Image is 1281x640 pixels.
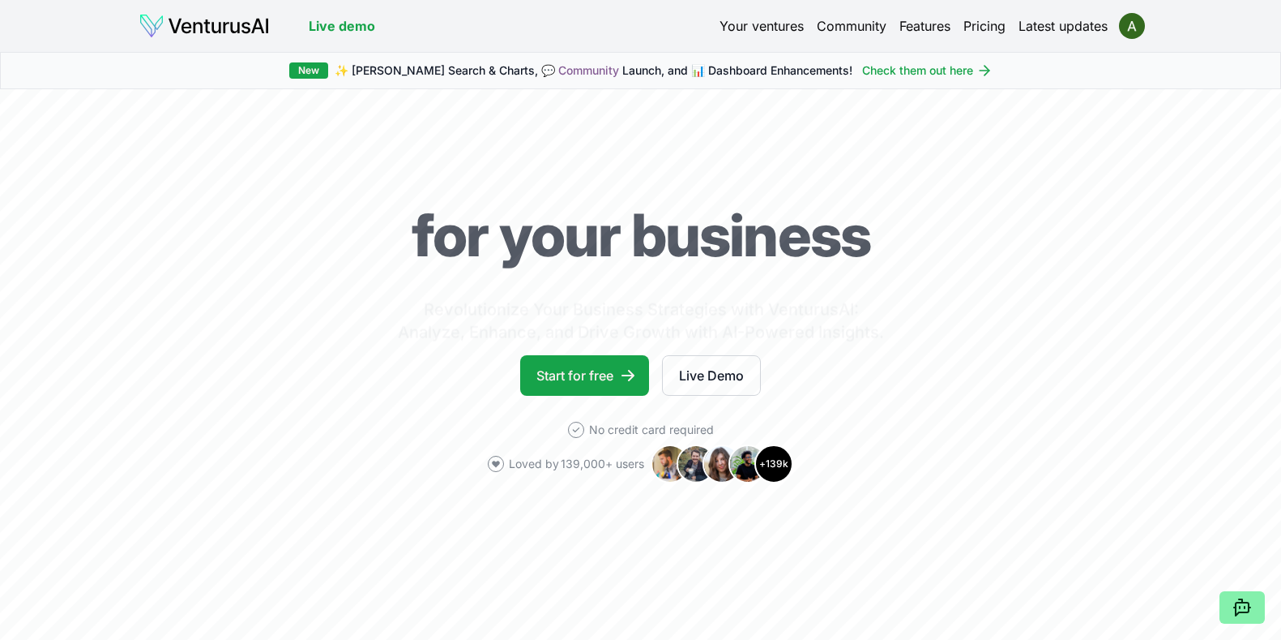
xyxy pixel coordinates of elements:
a: Check them out here [862,62,993,79]
a: Community [817,16,886,36]
a: Features [899,16,950,36]
a: Start for free [520,355,649,396]
a: Your ventures [719,16,804,36]
span: ✨ [PERSON_NAME] Search & Charts, 💬 Launch, and 📊 Dashboard Enhancements! [335,62,852,79]
img: ACg8ocJ7KVQOdJaW3PdX8E65e2EZ92JzdNb9v8V4PtX_TGc3q-9WSg=s96-c [1119,13,1145,39]
img: logo [139,13,270,39]
a: Live demo [309,16,375,36]
img: Avatar 2 [677,445,715,483]
a: Community [558,63,619,77]
a: Live Demo [662,355,761,396]
a: Pricing [963,16,1006,36]
img: Avatar 3 [702,445,741,483]
img: Avatar 4 [728,445,767,483]
img: Avatar 1 [651,445,690,483]
a: Latest updates [1018,16,1108,36]
div: New [289,62,328,79]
